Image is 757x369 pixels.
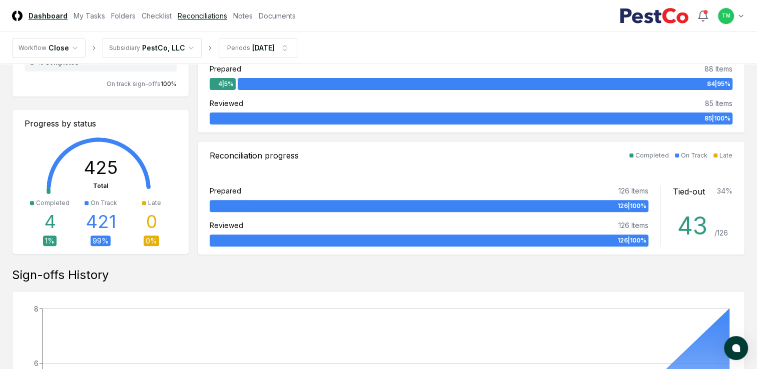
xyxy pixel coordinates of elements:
[724,336,748,360] button: atlas-launcher
[619,8,689,24] img: PestCo logo
[722,12,730,19] span: TM
[197,141,745,255] a: Reconciliation progressCompletedOn TrackLatePrepared126 Items126|100%Reviewed126 Items126|100%Tie...
[259,10,296,21] a: Documents
[44,211,56,231] div: 4
[617,201,646,210] span: 126 | 100 %
[29,10,68,21] a: Dashboard
[719,151,732,160] div: Late
[144,235,159,246] div: 0 %
[161,80,177,87] span: 100 %
[210,63,241,74] div: Prepared
[148,198,161,207] div: Late
[142,10,172,21] a: Checklist
[107,80,161,87] span: On track sign-offs
[36,198,70,207] div: Completed
[218,79,234,88] span: 4 | 5 %
[74,10,105,21] a: My Tasks
[717,185,732,197] div: 34 %
[12,10,23,21] img: Logo
[25,117,177,129] div: Progress by status
[717,7,735,25] button: TM
[197,19,745,133] a: Checklist progressCompletedOn TrackLatePrepared88 Items4|5%84|95%Reviewed85 Items85|100%
[227,43,250,52] div: Periods
[19,43,47,52] div: Workflow
[677,214,714,238] div: 43
[43,235,57,246] div: 1 %
[252,42,275,53] div: [DATE]
[111,10,136,21] a: Folders
[233,10,253,21] a: Notes
[25,51,38,67] div: 0
[219,38,297,58] button: Periods[DATE]
[109,43,140,52] div: Subsidiary
[704,114,730,123] span: 85 | 100 %
[618,185,648,196] div: 126 Items
[210,220,243,230] div: Reviewed
[714,227,728,238] div: / 126
[705,98,732,108] div: 85 Items
[681,151,707,160] div: On Track
[210,185,241,196] div: Prepared
[618,220,648,230] div: 126 Items
[707,79,730,88] span: 84 | 95 %
[178,10,227,21] a: Reconciliations
[34,304,39,312] tspan: 8
[34,359,39,367] tspan: 6
[210,98,243,108] div: Reviewed
[673,185,705,197] div: Tied-out
[704,63,732,74] div: 88 Items
[210,149,299,161] div: Reconciliation progress
[12,38,297,58] nav: breadcrumb
[617,236,646,245] span: 126 | 100 %
[635,151,669,160] div: Completed
[12,267,745,283] div: Sign-offs History
[146,211,157,231] div: 0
